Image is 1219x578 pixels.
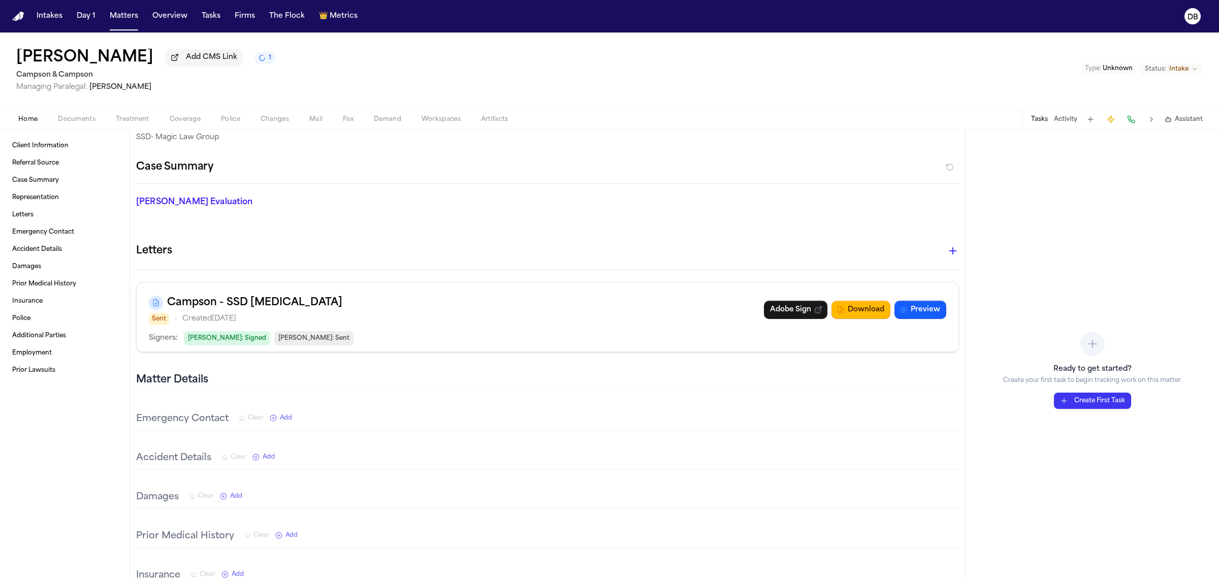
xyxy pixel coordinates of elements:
[8,138,121,154] a: Client Information
[764,301,827,319] a: Adobe Sign
[231,453,246,461] span: Clear
[8,241,121,258] a: Accident Details
[16,49,153,67] button: Edit matter name
[8,189,121,206] a: Representation
[8,155,121,171] a: Referral Source
[1083,112,1098,126] button: Add Task
[220,492,242,500] button: Add New
[136,133,959,143] p: SSD- Magic Law Group
[89,83,151,91] span: [PERSON_NAME]
[16,69,275,81] h2: Campson & Campson
[16,83,87,91] span: Managing Paralegal:
[189,492,214,500] button: Clear Damages
[174,313,177,325] span: •
[1085,66,1101,72] span: Type :
[8,328,121,344] a: Additional Parties
[136,451,211,465] h3: Accident Details
[166,49,242,66] button: Add CMS Link
[148,7,191,25] button: Overview
[136,159,213,175] h2: Case Summary
[8,172,121,188] a: Case Summary
[167,295,342,311] h3: Campson - SSD [MEDICAL_DATA]
[481,115,508,123] span: Artifacts
[1175,115,1203,123] span: Assistant
[106,7,142,25] button: Matters
[198,7,224,25] button: Tasks
[1003,376,1182,384] p: Create your first task to begin tracking work on this matter.
[221,453,246,461] button: Clear Accident Details
[8,293,121,309] a: Insurance
[58,115,95,123] span: Documents
[309,115,323,123] span: Mail
[136,529,234,543] h3: Prior Medical History
[136,196,402,208] p: [PERSON_NAME] Evaluation
[18,115,38,123] span: Home
[265,7,309,25] button: The Flock
[1054,393,1131,409] button: Create First Task
[8,259,121,275] a: Damages
[73,7,100,25] button: Day 1
[136,373,208,387] h2: Matter Details
[8,345,121,361] a: Employment
[270,414,292,422] button: Add New
[1103,66,1133,72] span: Unknown
[1145,65,1166,73] span: Status:
[315,7,362,25] button: crownMetrics
[198,492,214,500] span: Clear
[894,301,946,319] button: Preview
[136,243,172,259] h1: Letters
[116,115,149,123] span: Treatment
[263,453,275,461] span: Add
[8,207,121,223] a: Letters
[261,115,289,123] span: Changes
[12,12,24,21] img: Finch Logo
[269,54,271,62] span: 1
[149,313,169,325] span: Sent
[285,531,298,539] span: Add
[1140,63,1203,75] button: Change status from Intake
[8,224,121,240] a: Emergency Contact
[254,52,275,64] button: 1 active task
[343,115,354,123] span: Fax
[16,49,153,67] h1: [PERSON_NAME]
[1054,115,1077,123] button: Activity
[280,414,292,422] span: Add
[221,115,240,123] span: Police
[149,332,178,344] p: Signers:
[33,7,67,25] button: Intakes
[831,301,890,319] button: Download
[422,115,461,123] span: Workspaces
[186,52,237,62] span: Add CMS Link
[8,276,121,292] a: Prior Medical History
[1165,115,1203,123] button: Assistant
[374,115,401,123] span: Demand
[136,490,179,504] h3: Damages
[239,414,264,422] button: Clear Emergency Contact
[170,115,201,123] span: Coverage
[253,531,269,539] span: Clear
[184,331,270,345] span: [PERSON_NAME] : Signed
[244,531,269,539] button: Clear Prior Medical History
[1031,115,1048,123] button: Tasks
[1104,112,1118,126] button: Create Immediate Task
[231,7,259,25] button: Firms
[275,531,298,539] button: Add New
[230,492,242,500] span: Add
[1124,112,1138,126] button: Make a Call
[252,453,275,461] button: Add New
[1169,65,1189,73] span: Intake
[8,310,121,327] a: Police
[12,12,24,21] a: Home
[1082,63,1136,74] button: Edit Type: Unknown
[182,313,236,325] p: Created [DATE]
[1003,364,1182,374] h3: Ready to get started?
[8,362,121,378] a: Prior Lawsuits
[274,331,354,345] span: [PERSON_NAME] : Sent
